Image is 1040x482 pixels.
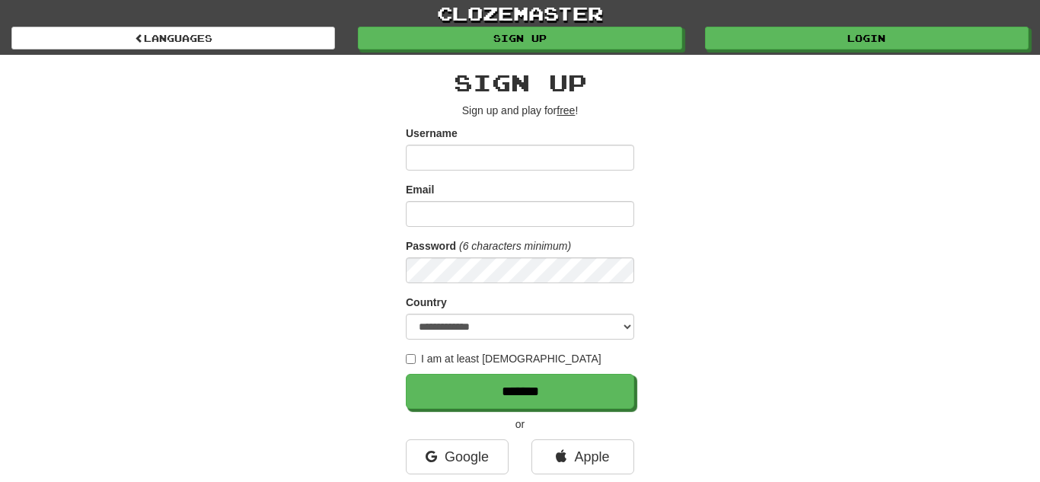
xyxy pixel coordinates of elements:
a: Login [705,27,1029,49]
label: Email [406,182,434,197]
p: Sign up and play for ! [406,103,634,118]
input: I am at least [DEMOGRAPHIC_DATA] [406,354,416,364]
u: free [557,104,575,117]
a: Apple [531,439,634,474]
a: Sign up [358,27,681,49]
label: I am at least [DEMOGRAPHIC_DATA] [406,351,601,366]
label: Password [406,238,456,254]
em: (6 characters minimum) [459,240,571,252]
h2: Sign up [406,70,634,95]
label: Country [406,295,447,310]
p: or [406,417,634,432]
a: Google [406,439,509,474]
label: Username [406,126,458,141]
a: Languages [11,27,335,49]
